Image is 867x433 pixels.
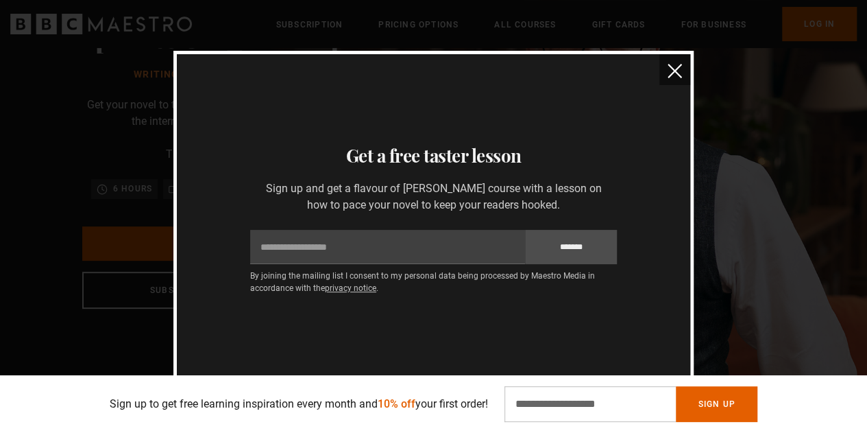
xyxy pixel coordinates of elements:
[325,283,376,293] a: privacy notice
[250,270,617,294] p: By joining the mailing list I consent to my personal data being processed by Maestro Media in acc...
[378,397,415,410] span: 10% off
[193,142,674,169] h3: Get a free taster lesson
[676,386,757,422] button: Sign Up
[659,54,690,85] button: close
[250,180,617,213] p: Sign up and get a flavour of [PERSON_NAME] course with a lesson on how to pace your novel to keep...
[110,396,488,412] p: Sign up to get free learning inspiration every month and your first order!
